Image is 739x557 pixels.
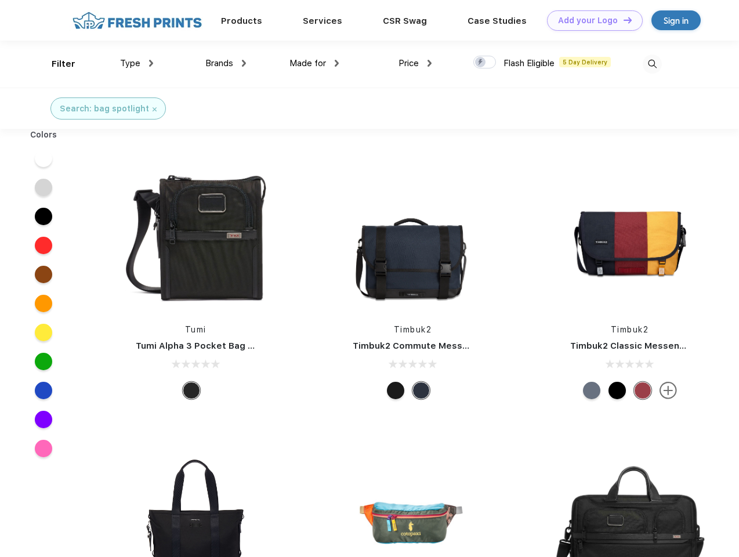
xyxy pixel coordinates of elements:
[660,382,677,399] img: more.svg
[136,341,271,351] a: Tumi Alpha 3 Pocket Bag Small
[664,14,689,27] div: Sign in
[570,341,714,351] a: Timbuk2 Classic Messenger Bag
[399,58,419,68] span: Price
[558,16,618,26] div: Add your Logo
[412,382,430,399] div: Eco Nautical
[242,60,246,67] img: dropdown.png
[428,60,432,67] img: dropdown.png
[52,57,75,71] div: Filter
[183,382,200,399] div: Black
[643,55,662,74] img: desktop_search.svg
[634,382,651,399] div: Eco Bookish
[289,58,326,68] span: Made for
[651,10,701,30] a: Sign in
[149,60,153,67] img: dropdown.png
[608,382,626,399] div: Eco Black
[60,103,149,115] div: Search: bag spotlight
[120,58,140,68] span: Type
[335,158,490,312] img: func=resize&h=266
[553,158,707,312] img: func=resize&h=266
[583,382,600,399] div: Eco Lightbeam
[353,341,508,351] a: Timbuk2 Commute Messenger Bag
[335,60,339,67] img: dropdown.png
[387,382,404,399] div: Eco Black
[559,57,611,67] span: 5 Day Delivery
[205,58,233,68] span: Brands
[118,158,273,312] img: func=resize&h=266
[21,129,66,141] div: Colors
[624,17,632,23] img: DT
[503,58,555,68] span: Flash Eligible
[153,107,157,111] img: filter_cancel.svg
[185,325,207,334] a: Tumi
[611,325,649,334] a: Timbuk2
[69,10,205,31] img: fo%20logo%202.webp
[394,325,432,334] a: Timbuk2
[221,16,262,26] a: Products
